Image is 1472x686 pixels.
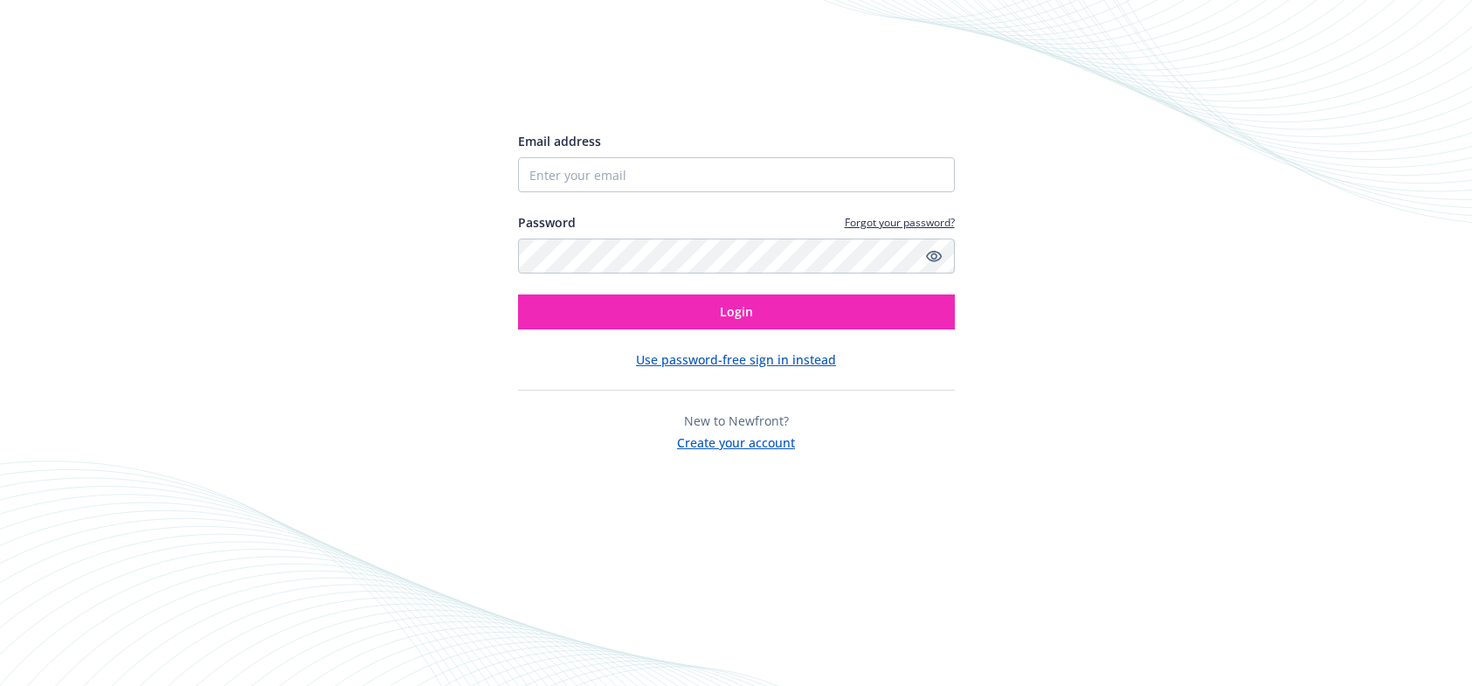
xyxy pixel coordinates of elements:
span: Email address [518,133,601,149]
img: Newfront logo [518,69,683,100]
button: Login [518,294,955,329]
span: Login [720,303,753,320]
input: Enter your password [518,239,955,274]
button: Use password-free sign in instead [636,350,836,369]
a: Show password [923,246,944,267]
a: Forgot your password? [845,215,955,230]
label: Password [518,213,576,232]
span: New to Newfront? [684,412,789,429]
input: Enter your email [518,157,955,192]
button: Create your account [677,430,795,452]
